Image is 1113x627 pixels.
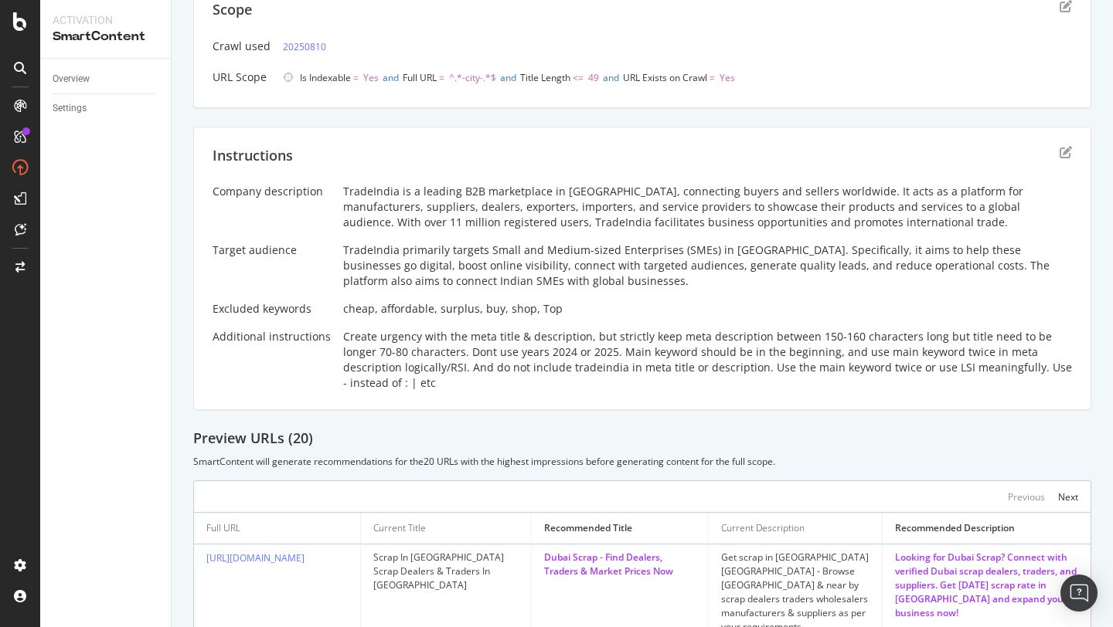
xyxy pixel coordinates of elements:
span: 49 [588,71,599,84]
div: cheap, affordable, surplus, buy, shop, Top [343,301,1072,317]
span: ^.*-city-.*$ [449,71,496,84]
button: Next [1058,487,1078,506]
div: Settings [53,100,87,117]
a: 20250810 [283,39,326,55]
span: Is Indexable [300,71,351,84]
div: Previous [1008,490,1045,503]
div: Next [1058,490,1078,503]
span: Title Length [520,71,570,84]
div: Create urgency with the meta title & description, but strictly keep meta description between 150-... [343,329,1072,391]
span: <= [573,71,584,84]
div: URL Scope [213,69,271,85]
span: URL Exists on Crawl [623,71,707,84]
span: = [710,71,715,84]
div: edit [1060,146,1072,158]
div: Scrap In [GEOGRAPHIC_DATA] Scrap Dealers & Traders In [GEOGRAPHIC_DATA] [373,551,519,592]
div: Additional instructions [213,329,331,344]
span: Yes [363,71,379,84]
div: Preview URLs ( 20 ) [193,429,1091,449]
div: TradeIndia primarily targets Small and Medium-sized Enterprises (SMEs) in [GEOGRAPHIC_DATA]. Spec... [343,242,1072,289]
div: Instructions [213,146,293,166]
span: and [603,71,619,84]
span: and [500,71,516,84]
div: TradeIndia is a leading B2B marketplace in [GEOGRAPHIC_DATA], connecting buyers and sellers world... [343,184,1072,230]
div: Recommended Title [544,521,632,535]
div: Dubai Scrap - Find Dealers, Traders & Market Prices Now [544,551,696,578]
div: SmartContent will generate recommendations for the 20 URLs with the highest impressions before ge... [193,455,1091,468]
div: Full URL [206,521,240,535]
span: = [439,71,444,84]
div: Activation [53,12,158,28]
a: Overview [53,71,160,87]
div: Open Intercom Messenger [1060,574,1098,612]
button: Previous [1008,487,1045,506]
div: Company description [213,184,331,199]
div: Recommended Description [895,521,1015,535]
div: Looking for Dubai Scrap? Connect with verified Dubai scrap dealers, traders, and suppliers. Get [... [895,551,1078,620]
span: Full URL [403,71,437,84]
a: Settings [53,100,160,117]
div: Current Description [721,521,805,535]
div: SmartContent [53,28,158,46]
a: [URL][DOMAIN_NAME] [206,551,305,564]
span: and [383,71,399,84]
div: Excluded keywords [213,301,331,317]
div: Overview [53,71,90,87]
span: Yes [720,71,735,84]
span: = [353,71,359,84]
div: Crawl used [213,39,271,54]
div: Current Title [373,521,426,535]
div: Target audience [213,242,331,258]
